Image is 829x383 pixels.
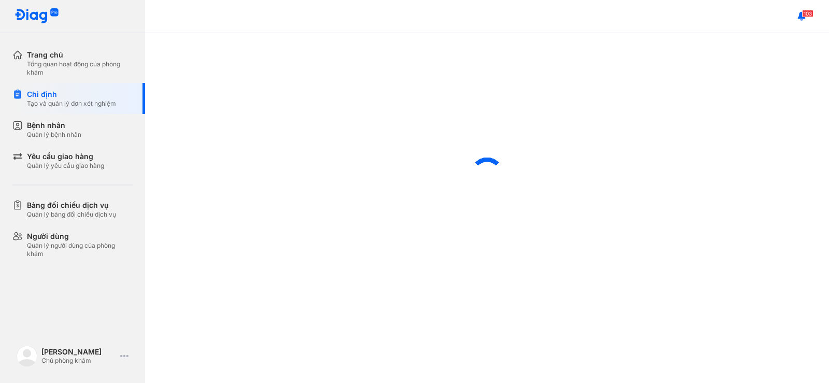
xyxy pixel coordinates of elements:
[27,120,81,131] div: Bệnh nhân
[17,346,37,366] img: logo
[41,357,116,365] div: Chủ phòng khám
[27,242,133,258] div: Quản lý người dùng của phòng khám
[27,100,116,108] div: Tạo và quản lý đơn xét nghiệm
[27,89,116,100] div: Chỉ định
[41,347,116,357] div: [PERSON_NAME]
[27,162,104,170] div: Quản lý yêu cầu giao hàng
[27,210,116,219] div: Quản lý bảng đối chiếu dịch vụ
[27,151,104,162] div: Yêu cầu giao hàng
[27,200,116,210] div: Bảng đối chiếu dịch vụ
[15,8,59,24] img: logo
[802,10,813,17] span: 103
[27,50,133,60] div: Trang chủ
[27,131,81,139] div: Quản lý bệnh nhân
[27,231,133,242] div: Người dùng
[27,60,133,77] div: Tổng quan hoạt động của phòng khám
